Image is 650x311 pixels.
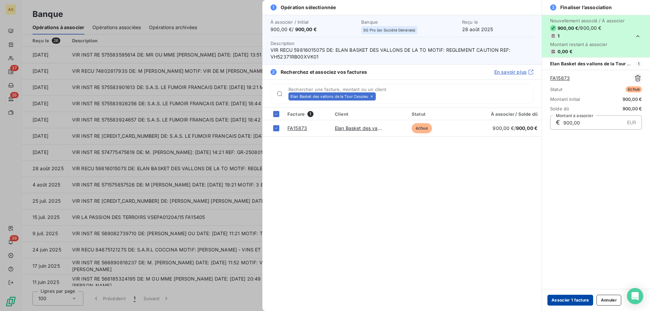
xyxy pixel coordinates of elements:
[287,111,327,117] div: Facture
[270,19,357,25] span: À associer / Initial
[597,295,621,306] button: Annuler
[335,125,431,131] a: Elan Basket des vallons de la Tour Cessieu
[550,4,556,10] span: 3
[547,295,593,306] button: Associer 1 facture
[626,86,642,92] span: échue
[636,61,642,67] span: 1
[462,19,534,33] div: 28 août 2025
[307,111,313,117] span: 1
[361,19,458,25] span: Banque
[550,96,580,102] span: Montant initial
[627,288,643,304] div: Open Intercom Messenger
[281,69,367,75] span: Recherchez et associez vos factures
[494,69,534,75] a: En savoir plus
[623,106,642,111] span: 900,00 €
[412,123,432,133] span: échue
[623,96,642,102] span: 900,00 €
[378,93,533,100] input: placeholder
[516,125,538,131] span: 900,00 €
[558,33,560,39] span: 1
[462,19,534,25] span: Reçu le
[550,87,562,92] span: Statut
[550,61,645,66] span: Elan Basket des vallons de la Tour Cessieu
[558,49,572,54] span: 0,00 €
[270,47,534,60] span: VIR RECU 5981601507S DE: ELAN BASKET DES VALLONS DE LA TO MOTIF: REGLEMENT CAUTION REF: VH52371RB...
[578,25,601,31] span: / 900,00 €
[558,25,578,31] span: 900,00 €
[363,28,415,32] span: SG Pro (ex Société Générale)
[550,18,625,23] span: Nouvellement associé / À associer
[295,26,317,32] span: 900,00 €
[335,111,404,117] div: Client
[469,111,538,117] div: À associer / Solde dû
[270,69,277,75] span: 2
[550,75,570,82] a: FA15873
[493,125,538,131] span: 900,00 € /
[270,26,357,33] span: 900,00 € /
[412,111,460,117] div: Statut
[550,106,569,111] span: Solde dû
[287,125,307,131] a: FA15873
[550,42,625,47] span: Montant restant à associer
[270,4,277,10] span: 1
[281,4,336,11] span: Opération sélectionnée
[270,41,295,46] span: Description
[560,4,612,11] span: Finaliser l’association
[290,94,368,98] span: Elan Basket des vallons de la Tour Cessieu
